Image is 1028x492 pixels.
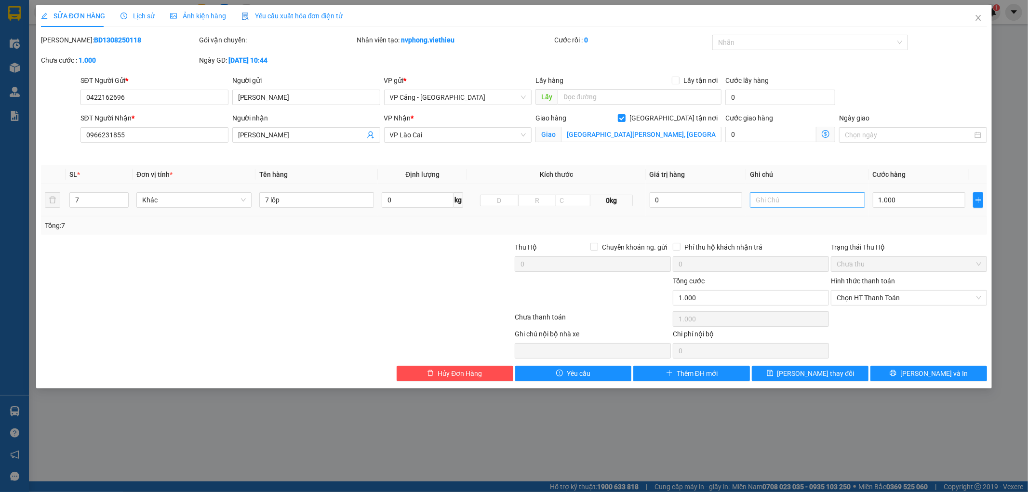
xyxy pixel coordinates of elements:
[228,56,267,64] b: [DATE] 10:44
[80,113,228,123] div: SĐT Người Nhận
[367,131,374,139] span: user-add
[107,63,187,73] span: VP nhận:
[666,370,673,377] span: plus
[41,12,105,20] span: SỬA ĐƠN HÀNG
[677,368,718,379] span: Thêm ĐH mới
[831,277,895,285] label: Hình thức thanh toán
[873,171,906,178] span: Cước hàng
[831,242,987,253] div: Trạng thái Thu Hộ
[725,77,769,84] label: Cước lấy hàng
[837,291,981,305] span: Chọn HT Thanh Toán
[558,89,721,105] input: Dọc đường
[170,13,177,19] span: picture
[515,366,632,381] button: exclamation-circleYêu cầu
[556,195,590,206] input: C
[232,113,380,123] div: Người nhận
[70,49,125,58] span: 10:44:09 [DATE]
[890,370,896,377] span: printer
[900,368,968,379] span: [PERSON_NAME] và In
[974,196,983,204] span: plus
[626,113,721,123] span: [GEOGRAPHIC_DATA] tận nơi
[752,366,868,381] button: save[PERSON_NAME] thay đổi
[650,171,685,178] span: Giá trị hàng
[681,242,766,253] span: Phí thu hộ khách nhận trả
[94,36,141,44] b: BD1308250118
[680,75,721,86] span: Lấy tận nơi
[975,14,982,22] span: close
[79,56,96,64] b: 1.000
[535,114,566,122] span: Giao hàng
[390,90,526,105] span: VP Cảng - Hà Nội
[69,171,77,178] span: SL
[514,312,672,329] div: Chưa thanh toán
[556,370,563,377] span: exclamation-circle
[136,171,173,178] span: Đơn vị tính
[965,5,992,32] button: Close
[170,12,226,20] span: Ảnh kiện hàng
[673,277,705,285] span: Tổng cước
[143,63,187,73] span: VP Lào Cai
[673,329,829,343] div: Chi phí nội bộ
[870,366,987,381] button: printer[PERSON_NAME] và In
[518,195,557,206] input: R
[199,55,355,66] div: Ngày GD:
[4,63,101,83] span: VP Cảng - [GEOGRAPHIC_DATA]
[41,13,48,19] span: edit
[357,35,553,45] div: Nhân viên tạo:
[405,171,440,178] span: Định lượng
[480,195,519,206] input: D
[390,128,526,142] span: VP Lào Cai
[725,114,773,122] label: Cước giao hàng
[554,35,710,45] div: Cước rồi :
[454,192,463,208] span: kg
[750,192,865,208] input: Ghi Chú
[384,75,532,86] div: VP gửi
[120,13,127,19] span: clock-circle
[515,329,671,343] div: Ghi chú nội bộ nhà xe
[973,192,984,208] button: plus
[427,370,434,377] span: delete
[725,127,816,142] input: Cước giao hàng
[822,130,829,138] span: dollar-circle
[837,257,981,271] span: Chưa thu
[5,14,42,52] img: logo
[598,242,671,253] span: Chuyển khoản ng. gửi
[45,192,60,208] button: delete
[725,90,835,105] input: Cước lấy hàng
[142,193,246,207] span: Khác
[384,114,411,122] span: VP Nhận
[584,36,588,44] b: 0
[567,368,590,379] span: Yêu cầu
[590,195,633,206] span: 0kg
[401,36,455,44] b: nvphong.viethieu
[535,89,558,105] span: Lấy
[51,8,145,18] strong: VIỆT HIẾU LOGISTIC
[41,35,197,45] div: [PERSON_NAME]:
[535,127,561,142] span: Giao
[241,13,249,20] img: icon
[41,55,197,66] div: Chưa cước :
[80,75,228,86] div: SĐT Người Gửi
[259,192,374,208] input: VD: Bàn, Ghế
[397,366,513,381] button: deleteHủy Đơn Hàng
[561,127,721,142] input: Giao tận nơi
[633,366,750,381] button: plusThêm ĐH mới
[59,20,137,30] strong: PHIẾU GỬI HÀNG
[232,75,380,86] div: Người gửi
[259,171,288,178] span: Tên hàng
[540,171,573,178] span: Kích thước
[241,12,343,20] span: Yêu cầu xuất hóa đơn điện tử
[839,114,869,122] label: Ngày giao
[4,63,101,83] span: VP gửi:
[81,32,140,47] strong: 02143888555, 0243777888
[515,243,537,251] span: Thu Hộ
[45,220,397,231] div: Tổng: 7
[438,368,482,379] span: Hủy Đơn Hàng
[746,165,869,184] th: Ghi chú
[777,368,854,379] span: [PERSON_NAME] thay đổi
[767,370,774,377] span: save
[845,130,973,140] input: Ngày giao
[55,32,103,39] strong: TĐ chuyển phát:
[120,12,155,20] span: Lịch sử
[199,35,355,45] div: Gói vận chuyển:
